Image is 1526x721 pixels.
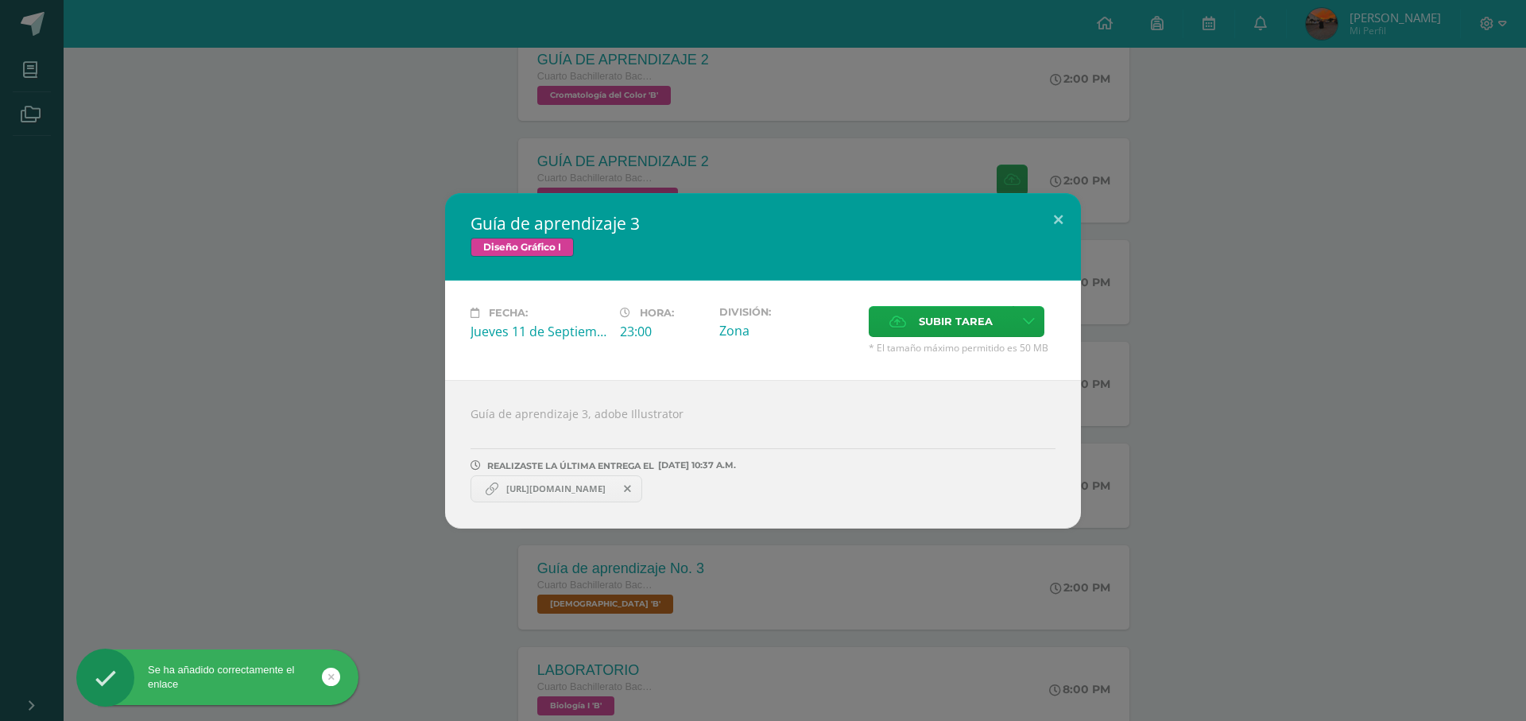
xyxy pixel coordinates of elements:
span: Fecha: [489,307,528,319]
span: Subir tarea [919,307,993,336]
span: REALIZASTE LA ÚLTIMA ENTREGA EL [487,460,654,471]
span: * El tamaño máximo permitido es 50 MB [869,341,1055,355]
div: 23:00 [620,323,707,340]
button: Close (Esc) [1036,193,1081,247]
h2: Guía de aprendizaje 3 [471,212,1055,235]
div: Guía de aprendizaje 3, adobe Illustrator [445,380,1081,529]
div: Se ha añadido correctamente el enlace [76,663,358,692]
a: https://assets.adobe.com/id/urn:aaid:sc:US:2a2b42b7-7948-40d7-bbcc-55726e3727b7?view=difile [471,475,642,502]
div: Jueves 11 de Septiembre [471,323,607,340]
span: Diseño Gráfico I [471,238,574,257]
label: División: [719,306,856,318]
span: Hora: [640,307,674,319]
span: Remover entrega [614,480,641,498]
span: [DATE] 10:37 A.M. [654,465,736,466]
span: [URL][DOMAIN_NAME] [498,483,614,495]
div: Zona [719,322,856,339]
